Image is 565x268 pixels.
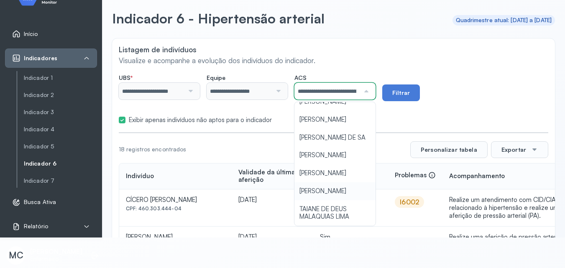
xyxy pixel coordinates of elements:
[294,74,307,82] span: ACS
[410,141,488,158] button: Personalizar tabela
[24,90,97,100] a: Indicador 2
[24,126,97,133] a: Indicador 4
[294,182,376,200] li: [PERSON_NAME]
[24,55,57,62] span: Indicadores
[126,206,225,212] div: CPF: 460.303.444-04
[294,129,376,147] li: [PERSON_NAME] DE SA
[9,250,23,260] span: MC
[24,141,97,152] a: Indicador 5
[456,17,552,24] div: Quadrimestre atual: [DATE] a [DATE]
[24,124,97,135] a: Indicador 4
[119,56,548,65] p: Visualize e acompanhe a evolução dos indivíduos do indicador.
[24,199,56,206] span: Busca Ativa
[30,255,82,263] p: Enfermeiro
[238,233,307,241] div: [DATE]
[119,74,133,82] span: UBS
[24,31,38,38] span: Início
[294,111,376,129] li: [PERSON_NAME]
[24,223,48,230] span: Relatório
[12,30,90,38] a: Início
[30,248,82,256] p: [PERSON_NAME]
[24,158,97,169] a: Indicador 6
[24,92,97,99] a: Indicador 2
[238,168,307,184] div: Validade da última aferição
[395,171,436,181] div: Problemas
[294,93,376,111] li: [PERSON_NAME]
[294,200,376,226] li: TAIANE DE DEUS MALAQUIAS LIMA
[24,73,97,83] a: Indicador 1
[119,146,186,153] div: 18 registros encontrados
[491,141,548,158] button: Exportar
[24,107,97,117] a: Indicador 3
[449,172,505,180] div: Acompanhamento
[119,45,548,54] p: Listagem de indivíduos
[126,233,225,241] div: [PERSON_NAME]
[320,233,381,241] div: Sim
[24,74,97,82] a: Indicador 1
[24,176,97,186] a: Indicador 7
[294,146,376,164] li: [PERSON_NAME]
[294,164,376,182] li: [PERSON_NAME]
[238,196,307,204] div: [DATE]
[382,84,420,101] button: Filtrar
[112,10,325,27] p: Indicador 6 - Hipertensão arterial
[126,172,154,180] div: Indivíduo
[24,177,97,184] a: Indicador 7
[24,109,97,116] a: Indicador 3
[126,196,225,204] div: CÍCERO [PERSON_NAME]
[24,143,97,150] a: Indicador 5
[24,160,97,167] a: Indicador 6
[400,198,419,206] div: I6002
[129,116,272,124] label: Exibir apenas indivíduos não aptos para o indicador
[12,198,90,207] a: Busca Ativa
[207,74,225,82] span: Equipe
